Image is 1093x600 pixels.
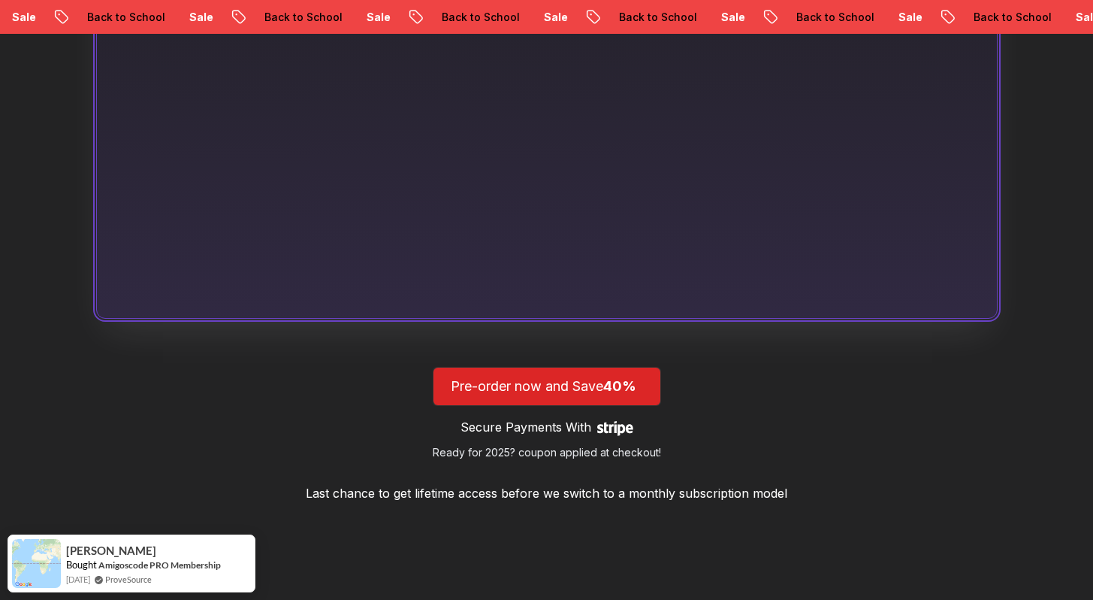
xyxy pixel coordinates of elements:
[126,10,174,25] p: Sale
[12,539,61,588] img: provesource social proof notification image
[379,10,481,25] p: Back to School
[105,573,152,586] a: ProveSource
[481,10,529,25] p: Sale
[303,10,352,25] p: Sale
[658,10,706,25] p: Sale
[733,10,835,25] p: Back to School
[24,10,126,25] p: Back to School
[66,544,156,557] span: [PERSON_NAME]
[66,573,90,586] span: [DATE]
[98,559,221,571] a: Amigoscode PRO Membership
[910,10,1013,25] p: Back to School
[1013,10,1061,25] p: Sale
[556,10,658,25] p: Back to School
[835,10,883,25] p: Sale
[66,559,97,571] span: Bought
[201,10,303,25] p: Back to School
